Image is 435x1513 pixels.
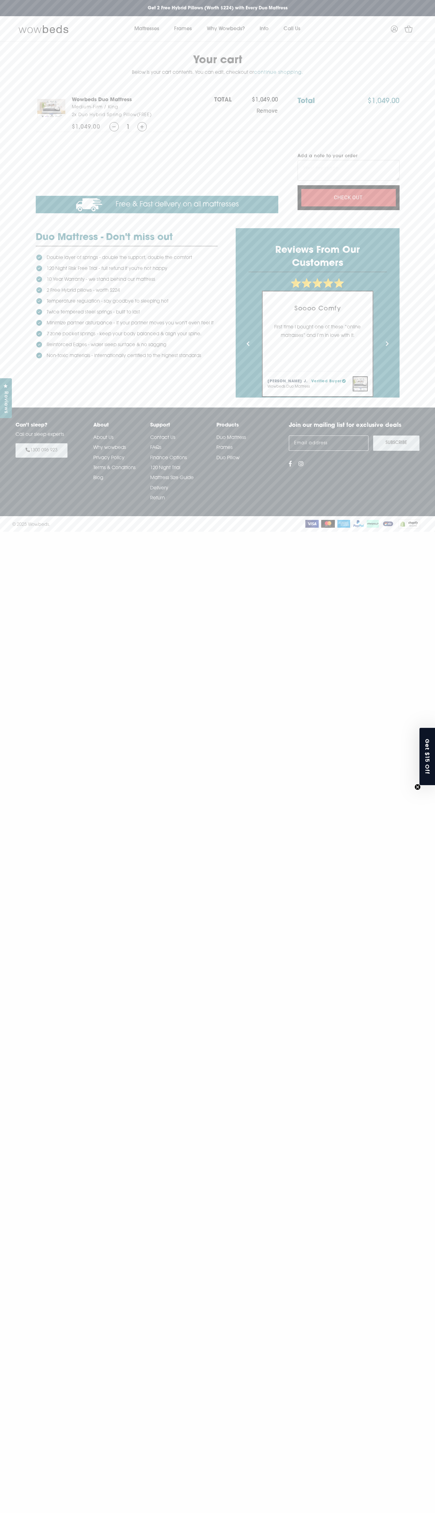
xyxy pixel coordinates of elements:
p: 120 Night Risk Free Trial - full refund if you're not happy [47,266,167,274]
p: Twice tempered steel springs - built to last [47,309,140,318]
img: ZipPay Logo [382,520,395,528]
h2: Your cart [36,47,400,67]
a: Delivery [150,486,168,491]
h2: Reviews From Our Customers [248,243,387,272]
div: Review Carousel [236,228,400,398]
img: notice-icon [75,197,103,212]
a: Get 2 Free Hybrid Pillows (Worth $224) with Every Duo Mattress [145,2,291,15]
div: Get $15 OffClose teaser [419,728,435,785]
span: Get $15 Off [424,739,432,775]
a: continue shopping. [254,70,303,75]
img: MasterCard Logo [321,520,335,528]
a: Call Us [276,20,308,38]
a: 120 Night Trial [150,466,180,470]
a: Privacy Policy [93,456,124,460]
span: $1,049.00 [72,122,100,131]
a: Frames [216,445,233,450]
h3: Total [298,97,315,106]
img: Shopify secure badge [398,519,420,529]
a: Duo Pillow [216,456,239,460]
h4: About [93,422,150,429]
p: Non-toxic materials - internationally certified to the highest standards [47,353,201,361]
img: AfterPay Logo [367,520,379,528]
strong: [PERSON_NAME] J. [267,379,308,383]
a: 1300 096 923 [16,443,67,457]
a: View us on Facebook - opens in a new tab [289,462,292,467]
a: Mattresses [127,20,167,38]
img: Visa Logo [305,520,319,528]
p: First time I bought one of these “online matrasses” and I’m in love with it. [267,323,368,340]
a: FAQs [150,445,161,450]
p: Wowbeds Duo Mattress [267,384,346,389]
p: 7 zone pocket springs - keep your body balanced & align your spine. [47,331,201,340]
span: 2x Duo Hybrid Spring Pillow (FREE) [72,111,214,119]
input: Check out [301,189,396,206]
span: $1,049.00 [353,97,400,105]
a: Frames [167,20,199,38]
button: Previous [241,336,256,351]
button: Subscribe [373,436,419,451]
h4: Can’t sleep? [16,422,78,429]
p: 2 Free Hybrid pillows - worth $224 [47,287,120,296]
span: 1 [406,27,412,34]
img: Wow Beds Logo [19,25,68,33]
a: Duo Mattress [216,436,246,440]
div: Verified Buyer [311,379,346,384]
div: © 2025 Wowbeds. [12,519,218,529]
button: Next [380,336,395,351]
a: Finance Options [150,456,187,460]
li: Slide 6 [259,291,376,397]
h4: Products [216,422,283,429]
a: 1 [401,21,416,37]
a: Contact Us [150,436,175,440]
a: View us on Instagram - opens in a new tab [298,462,304,467]
button: Remove [232,104,278,117]
input: Email address [289,436,368,451]
h4: Join our mailing list for exclusive deals [289,422,419,430]
div: Soooo comfy [267,304,368,314]
span: Medium-Firm / King [72,103,214,111]
span: 1 [119,122,137,131]
a: Mattress Size Guide [150,476,194,480]
span: Reviews [2,391,10,413]
h3: Duo Mattress - Don't miss out [36,231,218,246]
label: Add a note to your order [298,152,400,160]
a: Info [252,20,276,38]
p: 10 Year Warranty - we stand behind our mattress [47,276,155,285]
h4: Support [150,422,216,429]
p: Free & Fast delivery on all mattresses [41,197,273,212]
img: PayPal Logo [353,520,364,528]
span: $1,049.00 [232,97,278,104]
p: Minimize partner disturbance - If your partner moves you won't even feel it [47,320,214,329]
a: Blog [93,476,103,480]
a: Return [150,496,165,501]
h3: Wowbeds Duo Mattress [72,97,214,103]
h5: TOTAL [214,97,232,104]
a: About Us [93,436,113,440]
a: Why wowbeds [93,445,126,450]
a: Why Wowbeds? [199,20,252,38]
p: Double layer of springs - double the support, double the comfort [47,255,192,263]
img: American Express Logo [337,520,350,528]
p: Temperature regulation - say goodbye to sleeping hot [47,298,169,307]
a: View Wowbeds Duo Mattress [353,376,368,391]
button: Close teaser [414,784,421,790]
p: Below is your cart contents. You can edit, checkout or [36,69,400,77]
p: Reinforced Edges - wider sleep surface & no sagging [47,342,166,351]
p: Call our sleep experts [16,431,78,439]
a: Terms & Conditions [93,466,136,470]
